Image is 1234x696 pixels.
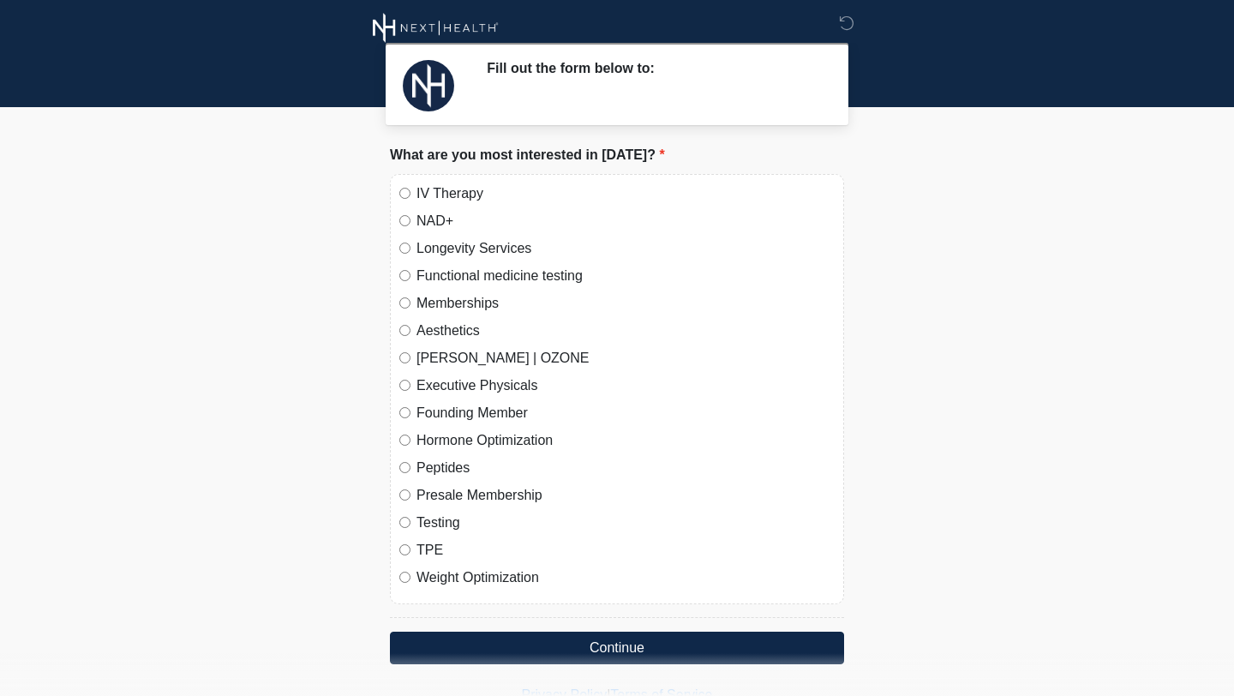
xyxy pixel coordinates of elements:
label: [PERSON_NAME] | OZONE [416,348,835,369]
label: Longevity Services [416,238,835,259]
input: Aesthetics [399,325,410,336]
label: Founding Member [416,403,835,423]
input: Executive Physicals [399,380,410,391]
input: Testing [399,517,410,528]
label: Peptides [416,458,835,478]
label: Aesthetics [416,321,835,341]
label: Weight Optimization [416,567,835,588]
input: Peptides [399,462,410,473]
input: Founding Member [399,407,410,418]
img: Agent Avatar [403,60,454,111]
input: Functional medicine testing [399,270,410,281]
input: IV Therapy [399,188,410,199]
input: Presale Membership [399,489,410,501]
img: Next Health Wellness Logo [373,13,499,43]
label: Presale Membership [416,485,835,506]
input: Hormone Optimization [399,435,410,446]
label: NAD+ [416,211,835,231]
label: TPE [416,540,835,561]
label: IV Therapy [416,183,835,204]
input: Longevity Services [399,243,410,254]
input: [PERSON_NAME] | OZONE [399,352,410,363]
input: NAD+ [399,215,410,226]
h2: Fill out the form below to: [487,60,818,76]
label: Functional medicine testing [416,266,835,286]
input: TPE [399,544,410,555]
input: Memberships [399,297,410,309]
input: Weight Optimization [399,572,410,583]
label: Memberships [416,293,835,314]
label: Executive Physicals [416,375,835,396]
button: Continue [390,632,844,664]
label: Testing [416,513,835,533]
label: Hormone Optimization [416,430,835,451]
label: What are you most interested in [DATE]? [390,145,665,165]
